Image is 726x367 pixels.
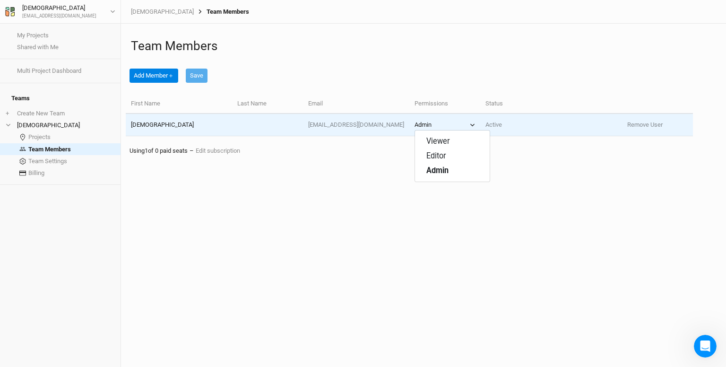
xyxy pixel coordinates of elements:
a: [DEMOGRAPHIC_DATA] [131,8,194,16]
span: Viewer [426,136,450,147]
td: [DEMOGRAPHIC_DATA] [126,114,232,136]
span: Admin [426,166,449,176]
button: Add Member＋ [130,69,178,83]
button: [DEMOGRAPHIC_DATA] [EMAIL_ADDRESS][DOMAIN_NAME] [5,3,116,20]
h1: Team Members [131,39,716,53]
button: Save [186,69,207,83]
th: Permissions [409,94,480,114]
th: Last Name [232,94,303,114]
td: Active [480,114,551,136]
div: Admin [415,121,432,129]
div: [DEMOGRAPHIC_DATA] [22,3,96,13]
span: Using 1 of 0 paid seats [130,147,188,154]
div: [EMAIL_ADDRESS][DOMAIN_NAME] [22,13,96,20]
th: Email [303,94,409,114]
a: Edit subscription [196,147,240,154]
iframe: Intercom live chat [694,335,717,358]
th: First Name [126,94,232,114]
th: Status [480,94,551,114]
h4: Teams [6,89,115,108]
td: [EMAIL_ADDRESS][DOMAIN_NAME] [303,114,409,136]
span: – [190,147,194,154]
span: Editor [426,151,446,162]
button: Remove User [627,121,663,129]
button: Admin [415,121,475,129]
div: Team Members [194,8,249,16]
span: + [6,110,9,117]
